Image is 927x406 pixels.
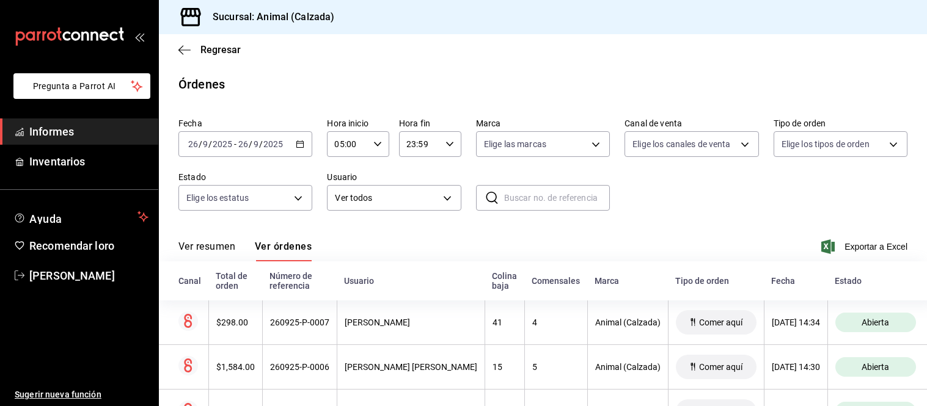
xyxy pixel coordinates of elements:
font: [PERSON_NAME] [PERSON_NAME] [345,362,477,372]
font: Ver órdenes [255,241,312,252]
font: Marca [476,118,501,128]
div: pestañas de navegación [178,240,312,261]
font: / [199,139,202,149]
button: Pregunta a Parrot AI [13,73,150,99]
input: Buscar no. de referencia [504,186,610,210]
font: Sugerir nueva función [15,390,101,399]
font: $298.00 [216,317,248,327]
font: Elige los estatus [186,193,249,203]
font: Comensales [532,276,580,286]
font: Colina baja [492,271,517,291]
font: $1,584.00 [216,362,255,372]
font: Recomendar loro [29,239,114,252]
font: Marca [595,276,619,286]
font: Animal (Calzada) [595,317,661,327]
font: Número de referencia [269,271,312,291]
input: ---- [263,139,284,149]
font: Inventarios [29,155,85,168]
font: Canal de venta [625,118,682,128]
button: Exportar a Excel [824,239,907,254]
button: Regresar [178,44,241,56]
font: Fecha [178,118,202,128]
font: Elige las marcas [484,139,546,149]
font: Estado [835,276,862,286]
font: [DATE] 14:30 [772,362,820,372]
font: Exportar a Excel [845,242,907,252]
input: ---- [212,139,233,149]
font: / [249,139,252,149]
font: Fecha [771,276,795,286]
font: / [208,139,212,149]
font: Tipo de orden [774,118,826,128]
font: Ver todos [335,193,372,203]
input: -- [202,139,208,149]
font: Canal [178,276,201,286]
input: -- [253,139,259,149]
font: Ayuda [29,212,62,225]
font: Regresar [200,44,241,56]
font: Abierta [862,362,889,372]
font: Hora fin [399,118,430,128]
font: Hora inicio [327,118,368,128]
font: Total de orden [216,271,247,291]
font: 4 [532,317,537,327]
font: Pregunta a Parrot AI [33,81,116,91]
font: Órdenes [178,77,225,92]
font: Abierta [862,317,889,327]
font: 5 [532,362,537,372]
font: Animal (Calzada) [595,362,661,372]
font: 260925-P-0007 [270,317,329,327]
font: Ver resumen [178,241,235,252]
font: Elige los tipos de orden [782,139,870,149]
font: Usuario [344,276,374,286]
font: 41 [493,317,502,327]
font: / [259,139,263,149]
font: Elige los canales de venta [632,139,730,149]
font: Estado [178,172,206,182]
input: -- [188,139,199,149]
button: abrir_cajón_menú [134,32,144,42]
font: Usuario [327,172,357,182]
font: - [234,139,236,149]
a: Pregunta a Parrot AI [9,89,150,101]
font: 15 [493,362,502,372]
font: [DATE] 14:34 [772,317,820,327]
font: Informes [29,125,74,138]
font: [PERSON_NAME] [345,317,410,327]
font: Comer aquí [699,317,742,327]
input: -- [238,139,249,149]
font: Comer aquí [699,362,742,372]
font: [PERSON_NAME] [29,269,115,282]
font: Sucursal: Animal (Calzada) [213,11,334,23]
font: 260925-P-0006 [270,362,329,372]
font: Tipo de orden [675,276,729,286]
